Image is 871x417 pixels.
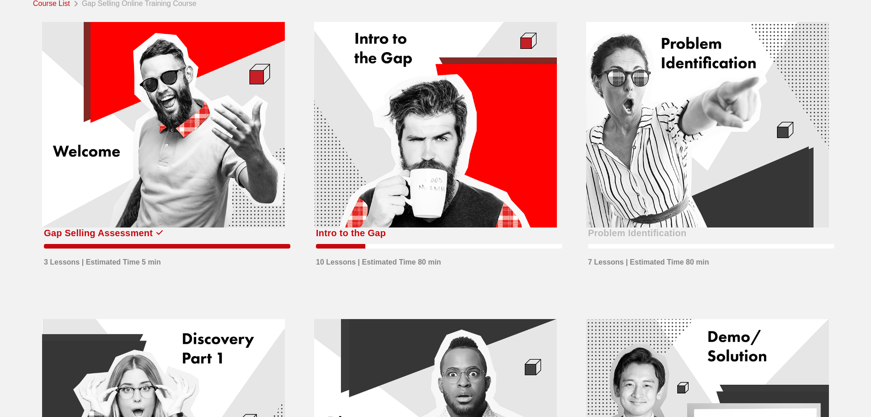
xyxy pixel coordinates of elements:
[588,252,709,268] div: 7 Lessons | Estimated Time 80 min
[588,226,687,240] div: Problem Identification
[316,226,386,240] div: Intro to the Gap
[44,252,161,268] div: 3 Lessons | Estimated Time 5 min
[44,226,153,240] div: Gap Selling Assessment
[316,252,441,268] div: 10 Lessons | Estimated Time 80 min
